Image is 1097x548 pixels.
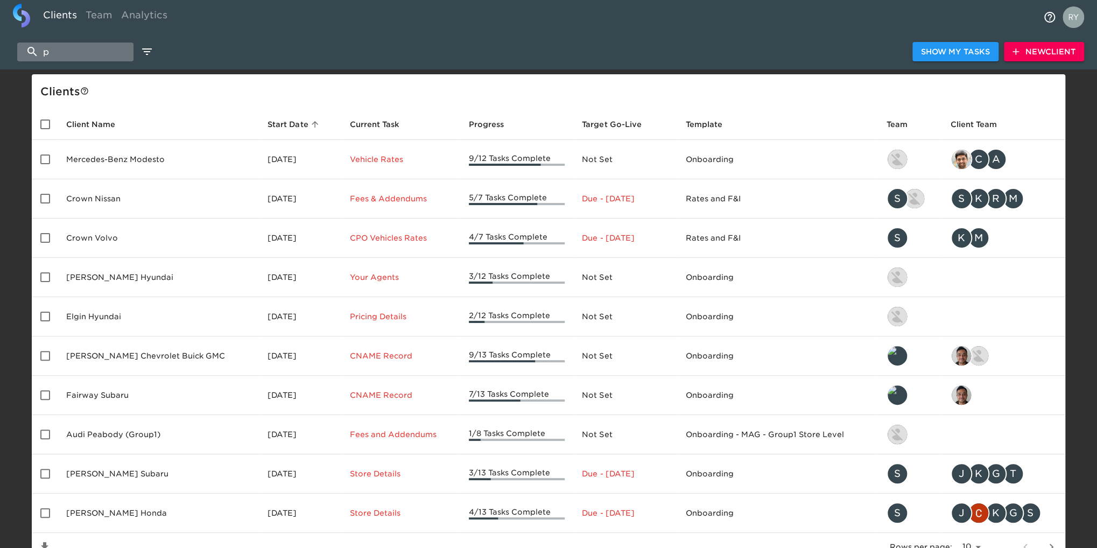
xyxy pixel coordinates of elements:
[887,384,933,406] div: leland@roadster.com
[1002,188,1024,209] div: M
[582,233,668,243] p: Due - [DATE]
[58,494,259,533] td: [PERSON_NAME] Honda
[39,4,81,30] a: Clients
[1002,502,1024,524] div: G
[677,219,878,258] td: Rates and F&I
[887,149,933,170] div: kevin.lo@roadster.com
[951,384,1057,406] div: sai@simplemnt.com
[677,258,878,297] td: Onboarding
[460,376,574,415] td: 7/13 Tasks Complete
[888,385,907,405] img: leland@roadster.com
[350,154,452,165] p: Vehicle Rates
[952,385,971,405] img: sai@simplemnt.com
[40,83,1061,100] div: Client s
[350,118,413,131] span: Current Task
[460,258,574,297] td: 3/12 Tasks Complete
[952,150,971,169] img: sandeep@simplemnt.com
[58,219,259,258] td: Crown Volvo
[573,297,677,336] td: Not Set
[573,376,677,415] td: Not Set
[138,43,156,61] button: edit
[573,415,677,454] td: Not Set
[951,463,972,484] div: J
[887,424,933,445] div: nikko.foster@roadster.com
[58,415,259,454] td: Audi Peabody (Group1)
[968,149,989,170] div: C
[460,297,574,336] td: 2/12 Tasks Complete
[686,118,736,131] span: Template
[460,140,574,179] td: 9/12 Tasks Complete
[969,346,988,366] img: nikko.foster@roadster.com
[985,502,1007,524] div: K
[951,149,1057,170] div: sandeep@simplemnt.com, clayton.mandel@roadster.com, angelique.nurse@roadster.com
[887,266,933,288] div: kevin.lo@roadster.com
[117,4,172,30] a: Analytics
[350,118,399,131] span: This is the next Task in this Hub that should be completed
[350,311,452,322] p: Pricing Details
[350,193,452,204] p: Fees & Addendums
[268,118,322,131] span: Start Date
[460,336,574,376] td: 9/13 Tasks Complete
[888,307,907,326] img: kevin.lo@roadster.com
[582,118,641,131] span: Calculated based on the start date and the duration of all Tasks contained in this Hub.
[350,508,452,518] p: Store Details
[573,336,677,376] td: Not Set
[582,468,668,479] p: Due - [DATE]
[17,43,133,61] input: search
[460,494,574,533] td: 4/13 Tasks Complete
[921,45,990,59] span: Show My Tasks
[887,502,908,524] div: S
[259,140,341,179] td: [DATE]
[1002,463,1024,484] div: T
[887,463,908,484] div: S
[888,150,907,169] img: kevin.lo@roadster.com
[81,4,117,30] a: Team
[259,454,341,494] td: [DATE]
[58,454,259,494] td: [PERSON_NAME] Subaru
[350,233,452,243] p: CPO Vehicles Rates
[582,508,668,518] p: Due - [DATE]
[58,376,259,415] td: Fairway Subaru
[951,463,1057,484] div: james.kurtenbach@schomp.com, kevin.mand@schomp.com, george.lawton@schomp.com, tj.joyce@schomp.com
[951,188,972,209] div: S
[677,297,878,336] td: Onboarding
[887,188,933,209] div: savannah@roadster.com, austin@roadster.com
[58,179,259,219] td: Crown Nissan
[888,268,907,287] img: kevin.lo@roadster.com
[259,336,341,376] td: [DATE]
[350,350,452,361] p: CNAME Record
[259,297,341,336] td: [DATE]
[573,258,677,297] td: Not Set
[888,346,907,366] img: leland@roadster.com
[582,193,668,204] p: Due - [DATE]
[887,306,933,327] div: kevin.lo@roadster.com
[887,227,933,249] div: savannah@roadster.com
[887,463,933,484] div: savannah@roadster.com
[350,429,452,440] p: Fees and Addendums
[350,468,452,479] p: Store Details
[677,494,878,533] td: Onboarding
[259,258,341,297] td: [DATE]
[968,463,989,484] div: K
[460,454,574,494] td: 3/13 Tasks Complete
[58,336,259,376] td: [PERSON_NAME] Chevrolet Buick GMC
[582,118,655,131] span: Target Go-Live
[677,376,878,415] td: Onboarding
[905,189,924,208] img: austin@roadster.com
[259,179,341,219] td: [DATE]
[1063,6,1084,28] img: Profile
[66,118,129,131] span: Client Name
[58,140,259,179] td: Mercedes-Benz Modesto
[951,502,972,524] div: J
[887,502,933,524] div: savannah@roadster.com
[969,503,988,523] img: christopher.mccarthy@roadster.com
[1012,45,1075,59] span: New Client
[1019,502,1041,524] div: S
[58,258,259,297] td: [PERSON_NAME] Hyundai
[259,219,341,258] td: [DATE]
[259,494,341,533] td: [DATE]
[951,227,972,249] div: K
[887,345,933,367] div: leland@roadster.com
[985,149,1007,170] div: A
[887,118,922,131] span: Team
